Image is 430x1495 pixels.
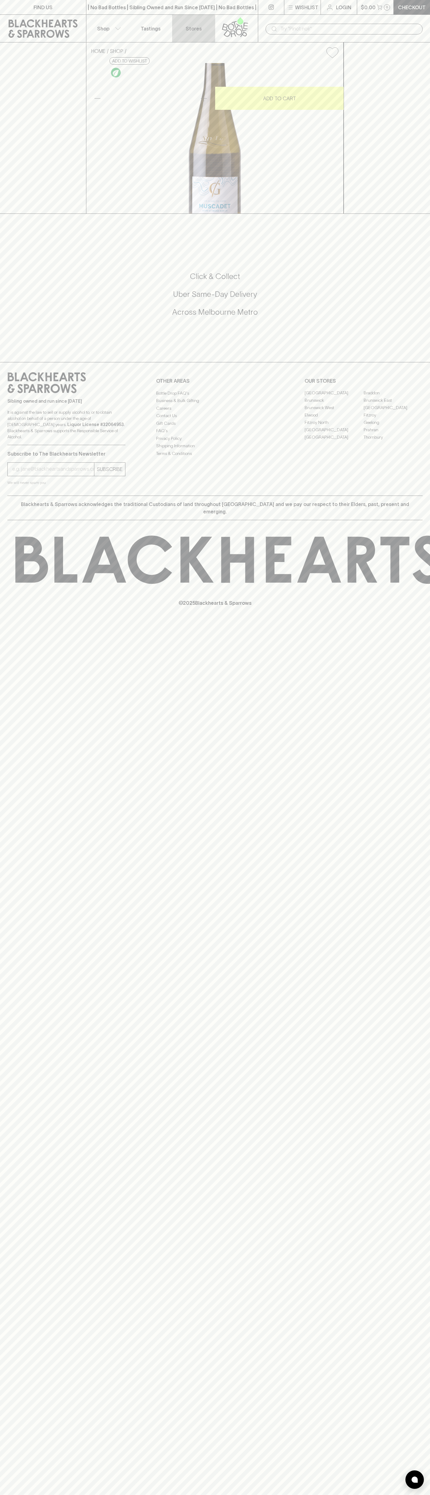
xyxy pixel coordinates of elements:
[156,442,274,450] a: Shipping Information
[7,450,125,457] p: Subscribe to The Blackhearts Newsletter
[364,389,423,397] a: Braddon
[364,412,423,419] a: Fitzroy
[156,435,274,442] a: Privacy Policy
[156,389,274,397] a: Bottle Drop FAQ's
[7,398,125,404] p: Sibling owned and run since [DATE]
[186,25,202,32] p: Stores
[156,450,274,457] a: Terms & Conditions
[263,95,296,102] p: ADD TO CART
[156,377,274,385] p: OTHER AREAS
[156,412,274,420] a: Contact Us
[364,419,423,426] a: Geelong
[156,405,274,412] a: Careers
[12,500,418,515] p: Blackhearts & Sparrows acknowledges the traditional Custodians of land throughout [GEOGRAPHIC_DAT...
[7,307,423,317] h5: Across Melbourne Metro
[364,426,423,434] a: Prahran
[7,289,423,299] h5: Uber Same-Day Delivery
[12,464,94,474] input: e.g. jane@blackheartsandsparrows.com.au
[156,420,274,427] a: Gift Cards
[364,434,423,441] a: Thornbury
[109,66,122,79] a: Organic
[305,419,364,426] a: Fitzroy North
[386,6,388,9] p: 0
[129,15,172,42] a: Tastings
[305,389,364,397] a: [GEOGRAPHIC_DATA]
[412,1477,418,1483] img: bubble-icon
[305,434,364,441] a: [GEOGRAPHIC_DATA]
[364,404,423,412] a: [GEOGRAPHIC_DATA]
[156,427,274,435] a: FAQ's
[86,15,129,42] button: Shop
[109,57,150,65] button: Add to wishlist
[336,4,351,11] p: Login
[7,480,125,486] p: We will never spam you
[305,397,364,404] a: Brunswick
[398,4,426,11] p: Checkout
[361,4,376,11] p: $0.00
[97,465,123,473] p: SUBSCRIBE
[7,409,125,440] p: It is against the law to sell or supply alcohol to, or to obtain alcohol on behalf of a person un...
[156,397,274,405] a: Business & Bulk Gifting
[67,422,124,427] strong: Liquor License #32064953
[305,404,364,412] a: Brunswick West
[305,412,364,419] a: Elwood
[94,463,125,476] button: SUBSCRIBE
[86,63,343,213] img: 35855.png
[305,377,423,385] p: OUR STORES
[7,271,423,281] h5: Click & Collect
[34,4,53,11] p: FIND US
[97,25,109,32] p: Shop
[110,48,123,54] a: SHOP
[305,426,364,434] a: [GEOGRAPHIC_DATA]
[91,48,105,54] a: HOME
[7,247,423,350] div: Call to action block
[111,68,121,78] img: Organic
[280,24,418,34] input: Try "Pinot noir"
[172,15,215,42] a: Stores
[141,25,160,32] p: Tastings
[324,45,341,61] button: Add to wishlist
[295,4,318,11] p: Wishlist
[215,87,344,110] button: ADD TO CART
[364,397,423,404] a: Brunswick East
